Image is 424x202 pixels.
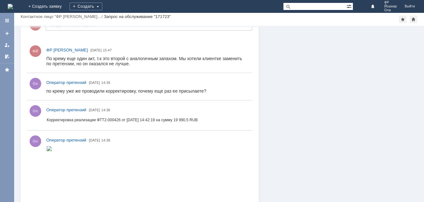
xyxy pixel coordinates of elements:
div: Сделать домашней страницей [410,15,417,23]
span: [DATE] [89,81,100,85]
span: [DATE] [90,48,102,52]
a: Оператор претензий [46,79,86,86]
img: logo [8,4,13,9]
a: Контактное лицо "ФР [PERSON_NAME]… [21,14,102,19]
div: Создать [69,3,102,10]
a: Оператор претензий [46,107,86,113]
a: Мои согласования [2,51,12,62]
span: Йошкар [384,5,397,8]
span: 14:38 [101,138,110,142]
span: ФР [PERSON_NAME] [46,48,88,52]
span: Ола [384,8,397,12]
div: Добавить в избранное [399,15,407,23]
a: ФР [PERSON_NAME] [46,47,88,53]
span: Оператор претензий [46,80,86,85]
span: [DATE] [89,108,100,112]
span: 14:39 [101,81,110,85]
span: Оператор претензий [46,107,86,112]
a: [URL][DOMAIN_NAME] [50,10,98,15]
span: Корректировка реализации ФТТ2-000426 от [DATE] 14:42:19 на сумму 19 990,5 RUB [0,2,151,6]
div: / [21,14,104,19]
span: [DATE] [89,138,100,142]
span: Расширенный поиск [346,3,353,9]
a: Перейти на домашнюю страницу [8,4,13,9]
span: ФР [384,1,397,5]
a: Создать заявку [2,28,12,39]
div: Запрос на обслуживание "171723" [104,14,171,19]
span: Оператор претензий [46,138,86,142]
span: 14:38 [101,108,110,112]
a: Мои заявки [2,40,12,50]
span: 15:47 [103,48,112,52]
a: Оператор претензий [46,137,86,143]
